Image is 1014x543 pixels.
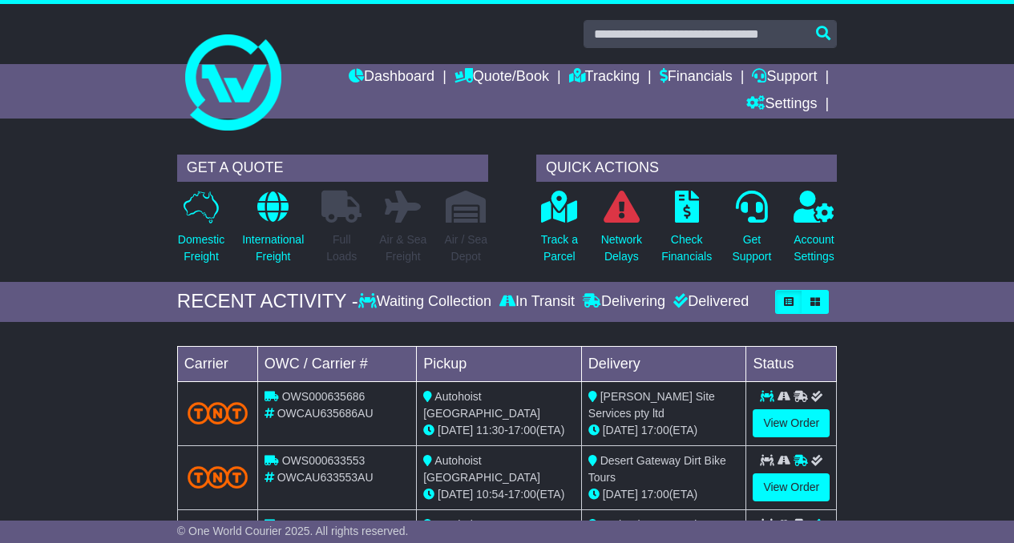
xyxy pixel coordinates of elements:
span: OWS000635686 [282,390,366,403]
span: 17:00 [508,424,536,436]
img: TNT_Domestic.png [188,402,248,424]
span: [DATE] [438,488,473,501]
span: OWS000631989 [282,518,366,531]
p: Full Loads [321,231,362,265]
a: Settings [746,91,817,119]
div: Delivered [669,293,749,311]
a: AccountSettings [793,190,835,274]
span: 17:00 [641,488,669,501]
img: TNT_Domestic.png [188,466,248,488]
a: InternationalFreight [241,190,305,274]
div: GET A QUOTE [177,155,488,182]
a: DomesticFreight [177,190,225,274]
span: OWCAU635686AU [277,407,374,420]
a: Tracking [569,64,640,91]
a: View Order [753,409,830,437]
p: Check Financials [661,231,712,265]
span: [DATE] [603,424,638,436]
span: Autohoist [GEOGRAPHIC_DATA] [423,390,540,420]
span: [DATE] [603,488,638,501]
p: Domestic Freight [178,231,224,265]
span: 11:30 [476,424,504,436]
span: © One World Courier 2025. All rights reserved. [177,525,409,537]
span: Desert Gateway Dirt Bike Tours [588,454,726,484]
td: Status [746,346,837,381]
a: Financials [660,64,733,91]
div: (ETA) [588,422,740,439]
p: Track a Parcel [541,231,578,265]
span: OWCAU633553AU [277,471,374,484]
span: 17:00 [641,424,669,436]
td: OWC / Carrier # [257,346,416,381]
a: View Order [753,473,830,501]
div: Delivering [579,293,669,311]
p: Air / Sea Depot [444,231,487,265]
a: NetworkDelays [600,190,643,274]
td: Carrier [177,346,257,381]
div: Waiting Collection [358,293,495,311]
div: QUICK ACTIONS [536,155,837,182]
div: (ETA) [588,486,740,503]
a: Support [752,64,817,91]
span: 17:00 [508,488,536,501]
span: 10:54 [476,488,504,501]
td: Delivery [581,346,746,381]
span: Aushualage Pty Ltd [600,518,697,531]
p: Network Delays [601,231,642,265]
a: Track aParcel [540,190,579,274]
div: - (ETA) [423,422,575,439]
div: - (ETA) [423,486,575,503]
p: Account Settings [794,231,834,265]
span: [PERSON_NAME] Site Services pty ltd [588,390,715,420]
div: In Transit [495,293,579,311]
span: [DATE] [438,424,473,436]
a: GetSupport [731,190,772,274]
p: International Freight [242,231,304,265]
p: Air & Sea Freight [379,231,426,265]
a: Dashboard [349,64,434,91]
p: Get Support [732,231,771,265]
span: OWS000633553 [282,454,366,467]
a: CheckFinancials [661,190,713,274]
a: Quote/Book [454,64,549,91]
span: Autohoist [GEOGRAPHIC_DATA] [423,454,540,484]
div: RECENT ACTIVITY - [177,290,358,313]
td: Pickup [417,346,582,381]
